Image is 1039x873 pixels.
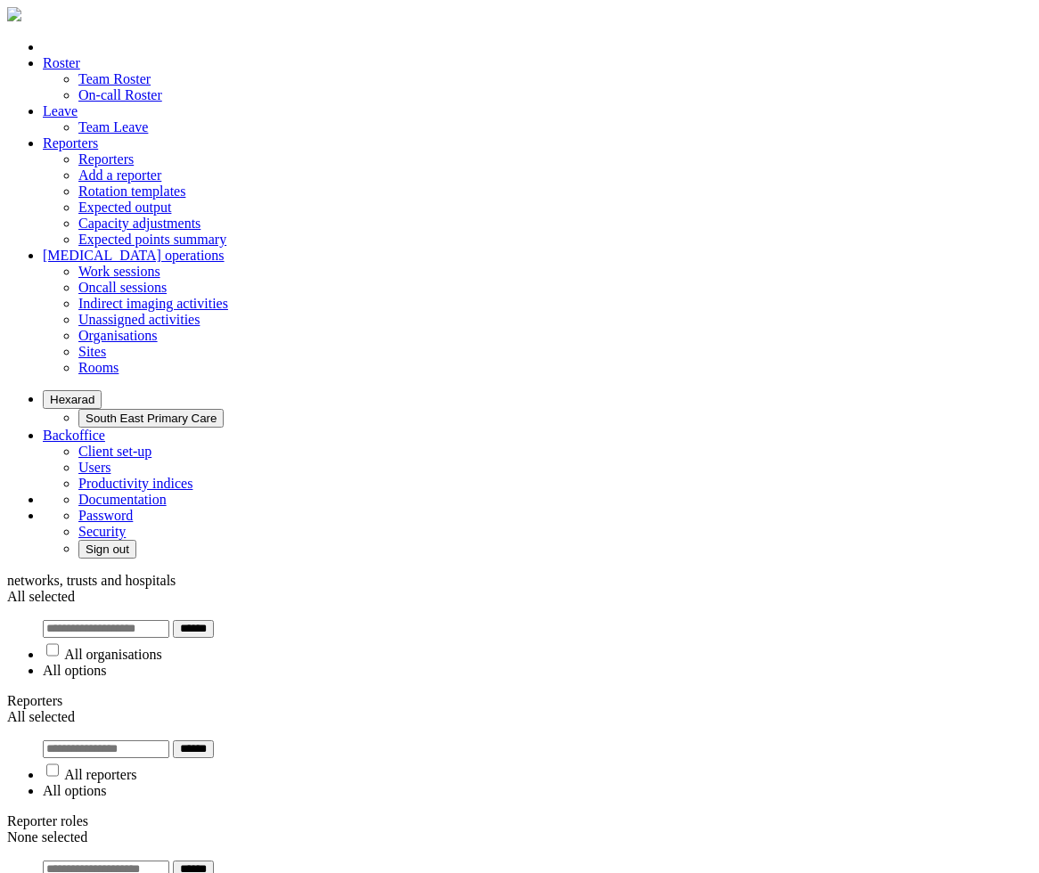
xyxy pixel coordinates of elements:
div: None selected [7,829,1032,845]
a: Work sessions [78,264,160,279]
a: Productivity indices [78,476,192,491]
a: Organisations [78,328,158,343]
label: All organisations [64,647,161,662]
a: Sites [78,344,106,359]
button: Hexarad [43,390,102,409]
a: Capacity adjustments [78,216,200,231]
label: All reporters [64,767,136,782]
a: Client set-up [78,444,151,459]
a: Reporters [78,151,134,167]
a: [MEDICAL_DATA] operations [43,248,225,263]
a: Documentation [78,492,167,507]
li: All options [43,663,1032,679]
a: Roster [43,55,80,70]
a: Oncall sessions [78,280,167,295]
a: Expected output [78,200,171,215]
div: All selected [7,589,1032,605]
a: Indirect imaging activities [78,296,228,311]
a: Rooms [78,360,119,375]
a: Rotation templates [78,184,185,199]
button: Sign out [78,540,136,559]
a: Reporters [43,135,98,151]
a: Users [78,460,110,475]
ul: Hexarad [43,409,1032,428]
label: Reporter roles [7,813,88,828]
a: Leave [43,103,78,118]
a: Security [78,524,126,539]
label: networks, trusts and hospitals [7,573,176,588]
label: Reporters [7,693,62,708]
a: Backoffice [43,428,105,443]
a: On-call Roster [78,87,162,102]
a: Team Roster [78,71,151,86]
a: Team Leave [78,119,148,135]
div: All selected [7,709,1032,725]
li: All options [43,783,1032,799]
a: Add a reporter [78,167,161,183]
a: Unassigned activities [78,312,200,327]
img: brand-opti-rad-logos-blue-and-white-d2f68631ba2948856bd03f2d395fb146ddc8fb01b4b6e9315ea85fa773367... [7,7,21,21]
a: Expected points summary [78,232,226,247]
a: Password [78,508,133,523]
button: South East Primary Care [78,409,224,428]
